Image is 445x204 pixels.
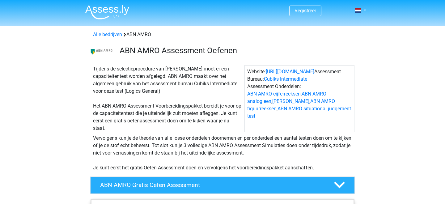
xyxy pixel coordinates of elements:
a: [URL][DOMAIN_NAME] [266,69,314,74]
a: Registreer [295,8,316,14]
div: ABN AMRO [91,31,354,38]
div: Tijdens de selectieprocedure van [PERSON_NAME] moet er een capaciteitentest worden afgelegd. ABN ... [91,65,244,132]
a: ABN AMRO Gratis Oefen Assessment [88,176,357,194]
h3: ABN AMRO Assessment Oefenen [120,46,350,55]
a: ABN AMRO situational judgement test [247,106,351,119]
div: Vervolgens kun je de theorie van alle losse onderdelen doornemen en per onderdeel een aantal test... [91,134,354,172]
a: [PERSON_NAME] [272,98,309,104]
h4: ABN AMRO Gratis Oefen Assessment [100,181,324,189]
a: Alle bedrijven [93,32,122,37]
a: ABN AMRO analogieen [247,91,326,104]
a: ABN AMRO figuurreeksen [247,98,335,112]
a: ABN AMRO cijferreeksen [247,91,301,97]
a: Cubiks Intermediate [264,76,307,82]
div: Website: Assessment Bureau: Assessment Onderdelen: , , , , [244,65,354,132]
img: Assessly [85,5,129,19]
